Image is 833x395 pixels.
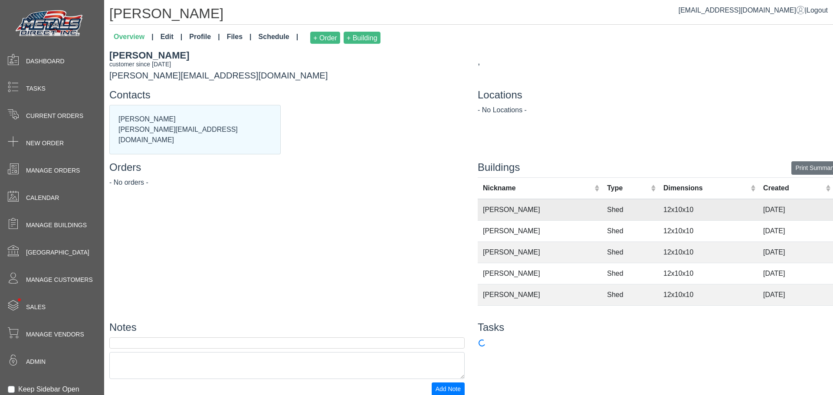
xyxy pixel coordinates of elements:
[478,89,833,101] h4: Locations
[157,28,186,47] a: Edit
[110,28,157,47] a: Overview
[109,48,465,62] div: [PERSON_NAME]
[344,32,380,44] button: + Building
[26,139,64,148] span: New Order
[478,321,833,334] h4: Tasks
[110,105,280,154] div: [PERSON_NAME] [PERSON_NAME][EMAIL_ADDRESS][DOMAIN_NAME]
[436,385,461,392] span: Add Note
[26,111,83,121] span: Current Orders
[679,5,828,16] div: |
[602,284,658,305] td: Shed
[223,28,255,47] a: Files
[26,84,46,93] span: Tasks
[658,263,758,284] td: 12x10x10
[478,220,602,242] td: [PERSON_NAME]
[483,183,592,193] div: Nickname
[758,220,833,242] td: [DATE]
[478,284,602,305] td: [PERSON_NAME]
[602,220,658,242] td: Shed
[26,57,65,66] span: Dashboard
[758,305,833,326] td: [DATE]
[602,305,658,326] td: Shed
[763,183,823,193] div: Created
[758,199,833,221] td: [DATE]
[478,55,833,68] div: ,
[758,284,833,305] td: [DATE]
[109,177,465,188] div: - No orders -
[26,166,80,175] span: Manage Orders
[478,105,833,115] div: - No Locations -
[186,28,223,47] a: Profile
[478,199,602,221] td: [PERSON_NAME]
[310,32,340,44] button: + Order
[658,284,758,305] td: 12x10x10
[13,8,87,40] img: Metals Direct Inc Logo
[8,286,30,314] span: •
[658,220,758,242] td: 12x10x10
[658,305,758,326] td: 12x10x10
[26,303,46,312] span: Sales
[807,7,828,14] span: Logout
[26,221,87,230] span: Manage Buildings
[478,242,602,263] td: [PERSON_NAME]
[478,305,602,326] td: [PERSON_NAME]
[26,275,93,284] span: Manage Customers
[602,263,658,284] td: Shed
[663,183,748,193] div: Dimensions
[602,242,658,263] td: Shed
[758,263,833,284] td: [DATE]
[26,248,89,257] span: [GEOGRAPHIC_DATA]
[607,183,648,193] div: Type
[109,161,465,174] h4: Orders
[658,242,758,263] td: 12x10x10
[478,263,602,284] td: [PERSON_NAME]
[109,89,465,101] h4: Contacts
[478,161,833,174] h4: Buildings
[109,5,833,25] h1: [PERSON_NAME]
[679,7,805,14] a: [EMAIL_ADDRESS][DOMAIN_NAME]
[103,48,471,82] div: [PERSON_NAME][EMAIL_ADDRESS][DOMAIN_NAME]
[602,199,658,221] td: Shed
[26,357,46,366] span: Admin
[758,242,833,263] td: [DATE]
[255,28,302,47] a: Schedule
[658,199,758,221] td: 12x10x10
[26,330,84,339] span: Manage Vendors
[26,193,59,202] span: Calendar
[109,321,465,334] h4: Notes
[18,384,79,395] label: Keep Sidebar Open
[109,60,465,69] div: customer since [DATE]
